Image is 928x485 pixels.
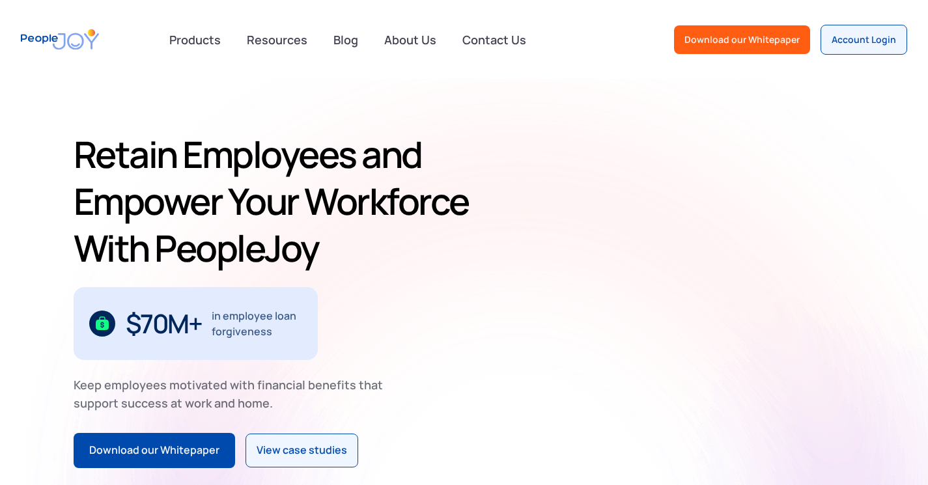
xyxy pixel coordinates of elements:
div: Products [162,27,229,53]
div: 1 / 3 [74,287,318,360]
a: Resources [239,25,315,54]
div: View case studies [257,442,347,459]
a: Account Login [821,25,907,55]
div: Account Login [832,33,896,46]
a: About Us [376,25,444,54]
a: View case studies [246,434,358,467]
a: Download our Whitepaper [674,25,810,54]
a: Download our Whitepaper [74,433,235,468]
a: home [21,21,99,58]
div: Keep employees motivated with financial benefits that support success at work and home. [74,376,394,412]
h1: Retain Employees and Empower Your Workforce With PeopleJoy [74,131,480,271]
a: Blog [326,25,366,54]
div: $70M+ [126,313,202,334]
div: Download our Whitepaper [684,33,800,46]
div: Download our Whitepaper [89,442,219,459]
a: Contact Us [455,25,534,54]
div: in employee loan forgiveness [212,308,302,339]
